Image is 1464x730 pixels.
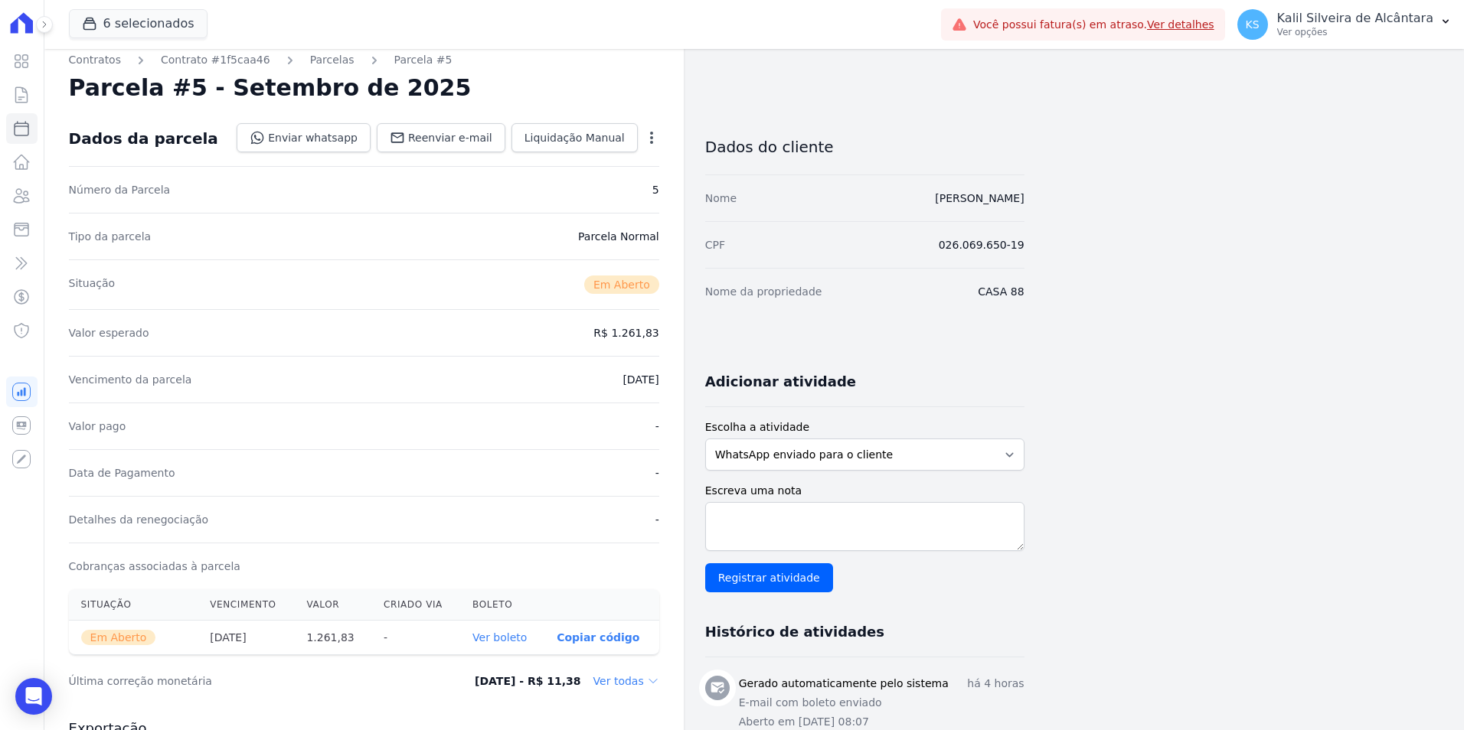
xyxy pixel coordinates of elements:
th: Criado via [371,589,460,621]
dt: Última correção monetária [69,673,418,689]
dt: Data de Pagamento [69,465,175,481]
button: KS Kalil Silveira de Alcântara Ver opções [1225,3,1464,46]
dt: Cobranças associadas à parcela [69,559,240,574]
dd: Ver todas [593,673,659,689]
p: Aberto em [DATE] 08:07 [739,714,1024,730]
dd: CASA 88 [978,284,1024,299]
h3: Adicionar atividade [705,373,856,391]
dt: Nome [705,191,737,206]
span: Você possui fatura(s) em atraso. [973,17,1214,33]
dt: Vencimento da parcela [69,372,192,387]
a: Ver detalhes [1147,18,1214,31]
dt: Nome da propriedade [705,284,822,299]
dd: 026.069.650-19 [939,237,1024,253]
h3: Dados do cliente [705,138,1024,156]
dd: - [655,419,659,434]
th: Situação [69,589,198,621]
a: Parcelas [310,52,355,68]
dd: Parcela Normal [578,229,659,244]
dd: 5 [652,182,659,197]
span: Liquidação Manual [524,130,625,145]
th: - [371,621,460,655]
a: Ver boleto [472,631,527,644]
th: Vencimento [198,589,294,621]
div: Dados da parcela [69,129,218,148]
label: Escolha a atividade [705,419,1024,435]
p: há 4 horas [967,676,1024,692]
a: Enviar whatsapp [237,123,371,152]
dt: Valor pago [69,419,126,434]
a: Contrato #1f5caa46 [161,52,270,68]
h3: Gerado automaticamente pelo sistema [739,676,949,692]
a: Liquidação Manual [511,123,638,152]
p: Ver opções [1277,26,1433,38]
div: Open Intercom Messenger [15,678,52,715]
dd: - [655,512,659,527]
th: [DATE] [198,621,294,655]
dd: [DATE] - R$ 11,38 [475,673,581,689]
th: Boleto [460,589,544,621]
span: Reenviar e-mail [408,130,492,145]
nav: Breadcrumb [69,52,659,68]
dd: [DATE] [623,372,658,387]
dt: Detalhes da renegociação [69,512,209,527]
label: Escreva uma nota [705,483,1024,499]
input: Registrar atividade [705,563,833,592]
a: [PERSON_NAME] [935,192,1024,204]
span: Em Aberto [81,630,156,645]
a: Reenviar e-mail [377,123,505,152]
p: E-mail com boleto enviado [739,695,1024,711]
dt: Número da Parcela [69,182,171,197]
dt: CPF [705,237,725,253]
span: KS [1246,19,1260,30]
button: 6 selecionados [69,9,208,38]
h2: Parcela #5 - Setembro de 2025 [69,74,472,102]
dd: R$ 1.261,83 [593,325,658,341]
a: Parcela #5 [394,52,453,68]
dd: - [655,465,659,481]
button: Copiar código [557,631,639,644]
dt: Tipo da parcela [69,229,152,244]
th: Valor [294,589,371,621]
a: Contratos [69,52,121,68]
th: 1.261,83 [294,621,371,655]
p: Kalil Silveira de Alcântara [1277,11,1433,26]
span: Em Aberto [584,275,659,294]
h3: Histórico de atividades [705,623,884,641]
dt: Situação [69,275,116,294]
dt: Valor esperado [69,325,149,341]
